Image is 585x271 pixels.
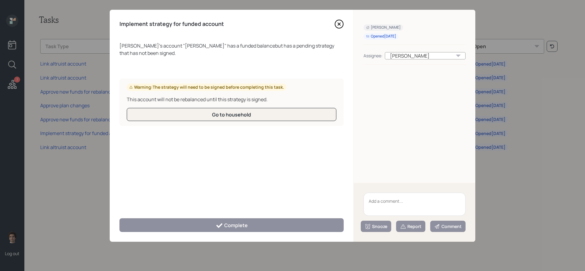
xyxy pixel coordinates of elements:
[400,223,421,230] div: Report
[129,84,284,90] div: Warning: The strategy will need to be signed before completing this task.
[216,222,248,229] div: Complete
[385,52,466,59] div: [PERSON_NAME]
[119,42,344,57] div: [PERSON_NAME] 's account " [PERSON_NAME] " has a funded balance but has a pending strategy that h...
[434,223,462,230] div: Comment
[366,34,396,39] div: Opened [DATE]
[363,52,382,59] div: Assignee:
[361,221,391,232] button: Snooze
[212,111,251,118] div: Go to household
[119,21,224,27] h4: Implement strategy for funded account
[127,96,336,103] div: This account will not be rebalanced until this strategy is signed.
[430,221,466,232] button: Comment
[365,223,387,230] div: Snooze
[119,218,344,232] button: Complete
[396,221,425,232] button: Report
[366,25,401,30] div: [PERSON_NAME]
[127,108,336,121] button: Go to household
